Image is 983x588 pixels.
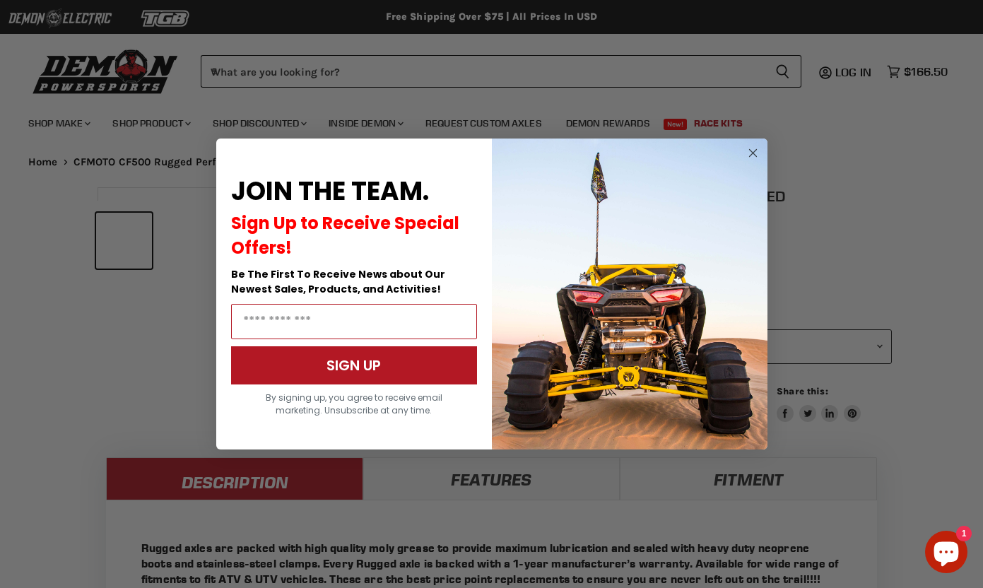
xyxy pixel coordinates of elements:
[231,304,477,339] input: Email Address
[231,346,477,384] button: SIGN UP
[744,144,762,162] button: Close dialog
[492,139,767,449] img: a9095488-b6e7-41ba-879d-588abfab540b.jpeg
[266,392,442,416] span: By signing up, you agree to receive email marketing. Unsubscribe at any time.
[921,531,972,577] inbox-online-store-chat: Shopify online store chat
[231,173,429,209] span: JOIN THE TEAM.
[231,211,459,259] span: Sign Up to Receive Special Offers!
[231,267,445,296] span: Be The First To Receive News about Our Newest Sales, Products, and Activities!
